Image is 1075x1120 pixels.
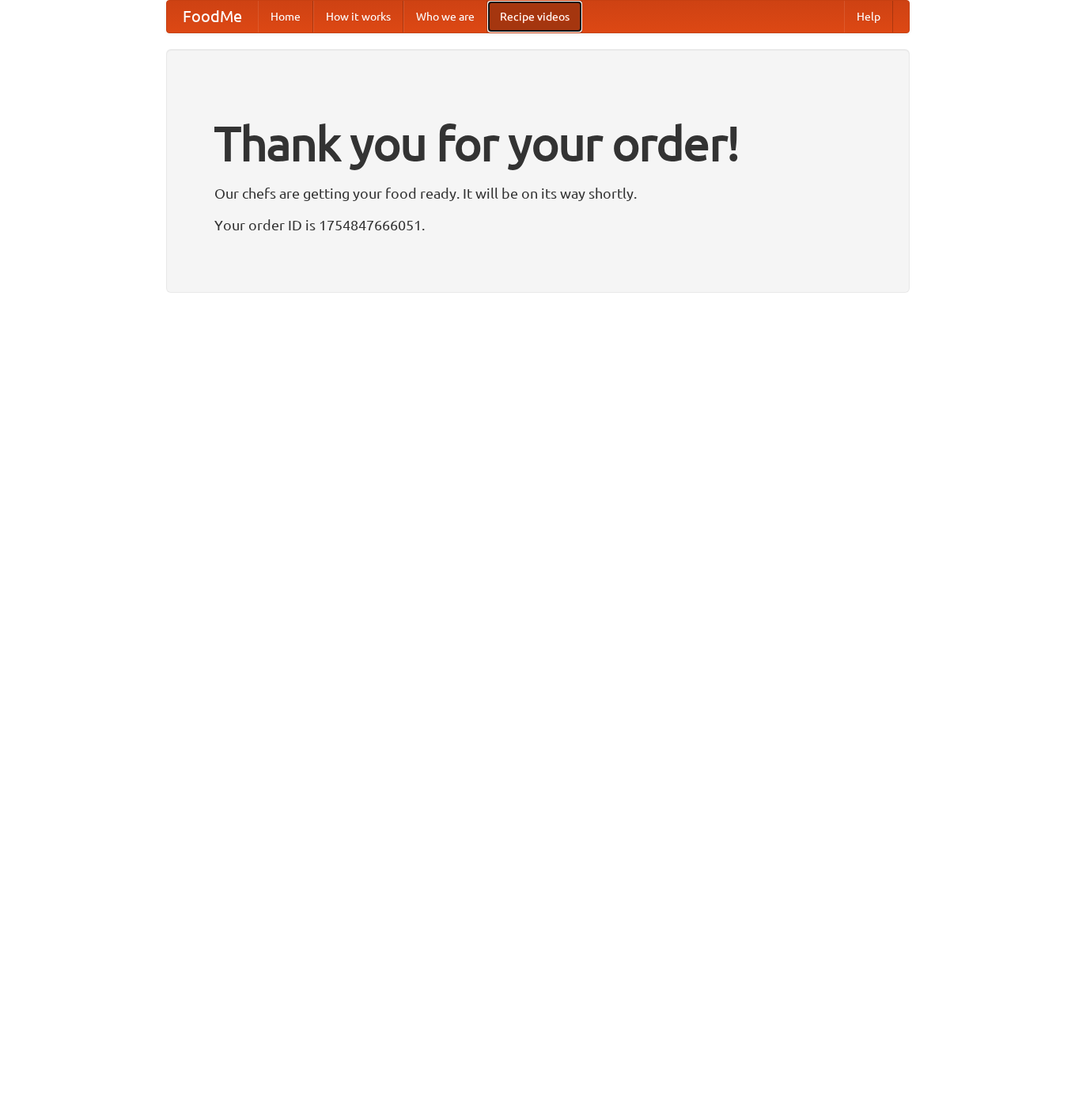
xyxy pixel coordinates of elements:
[403,1,487,32] a: Who we are
[214,105,861,181] h1: Thank you for your order!
[313,1,403,32] a: How it works
[487,1,582,32] a: Recipe videos
[214,213,861,237] p: Your order ID is 1754847666051.
[258,1,313,32] a: Home
[844,1,893,32] a: Help
[167,1,258,32] a: FoodMe
[214,181,861,205] p: Our chefs are getting your food ready. It will be on its way shortly.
